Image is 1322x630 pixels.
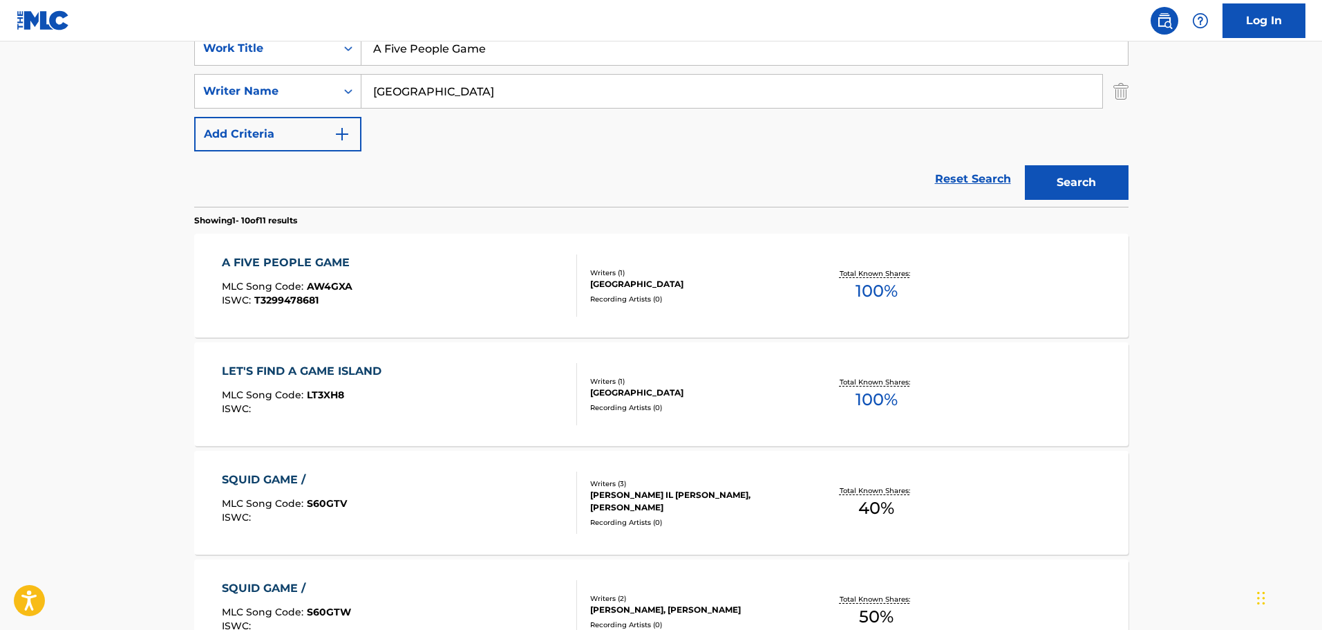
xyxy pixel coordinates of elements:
span: AW4GXA [307,280,352,293]
p: Total Known Shares: [840,377,914,387]
span: ISWC : [222,402,254,415]
span: 100 % [856,279,898,304]
span: MLC Song Code : [222,280,307,293]
span: MLC Song Code : [222,606,307,618]
img: search [1156,12,1173,29]
div: Writers ( 1 ) [590,376,799,387]
div: [PERSON_NAME], [PERSON_NAME] [590,604,799,616]
div: Writers ( 2 ) [590,593,799,604]
a: LET'S FIND A GAME ISLANDMLC Song Code:LT3XH8ISWC:Writers (1)[GEOGRAPHIC_DATA]Recording Artists (0... [194,342,1129,446]
div: A FIVE PEOPLE GAME [222,254,357,271]
a: SQUID GAME /MLC Song Code:S60GTVISWC:Writers (3)[PERSON_NAME] IL [PERSON_NAME], [PERSON_NAME]Reco... [194,451,1129,555]
a: Reset Search [928,164,1018,194]
div: [GEOGRAPHIC_DATA] [590,387,799,399]
div: LET'S FIND A GAME ISLAND [222,363,388,380]
a: Public Search [1151,7,1178,35]
div: Writer Name [203,83,328,100]
div: Recording Artists ( 0 ) [590,402,799,413]
p: Showing 1 - 10 of 11 results [194,214,297,227]
button: Search [1025,165,1129,200]
span: S60GTV [307,497,347,510]
a: Log In [1222,3,1305,38]
div: Writers ( 1 ) [590,268,799,278]
div: SQUID GAME / [222,580,351,597]
div: Writers ( 3 ) [590,479,799,489]
span: LT3XH8 [307,389,344,401]
span: MLC Song Code : [222,497,307,510]
img: Delete Criterion [1113,74,1129,109]
div: Work Title [203,40,328,57]
a: A FIVE PEOPLE GAMEMLC Song Code:AW4GXAISWC:T3299478681Writers (1)[GEOGRAPHIC_DATA]Recording Artis... [194,234,1129,337]
span: 40 % [858,496,894,521]
p: Total Known Shares: [840,268,914,279]
div: Recording Artists ( 0 ) [590,294,799,304]
div: Recording Artists ( 0 ) [590,517,799,528]
span: MLC Song Code : [222,389,307,401]
span: ISWC : [222,511,254,524]
div: Recording Artists ( 0 ) [590,620,799,630]
span: T3299478681 [254,294,319,306]
img: help [1192,12,1209,29]
span: 50 % [859,604,894,629]
form: Search Form [194,31,1129,207]
div: Drag [1257,577,1265,619]
span: ISWC : [222,294,254,306]
span: S60GTW [307,606,351,618]
iframe: Chat Widget [1253,564,1322,630]
div: SQUID GAME / [222,472,347,488]
span: 100 % [856,387,898,412]
img: MLC Logo [17,10,70,30]
p: Total Known Shares: [840,485,914,496]
img: 9d2ae6d4665cec9f34b9.svg [334,126,350,142]
div: [PERSON_NAME] IL [PERSON_NAME], [PERSON_NAME] [590,489,799,514]
div: Help [1187,7,1214,35]
p: Total Known Shares: [840,594,914,604]
div: [GEOGRAPHIC_DATA] [590,278,799,290]
button: Add Criteria [194,117,361,151]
